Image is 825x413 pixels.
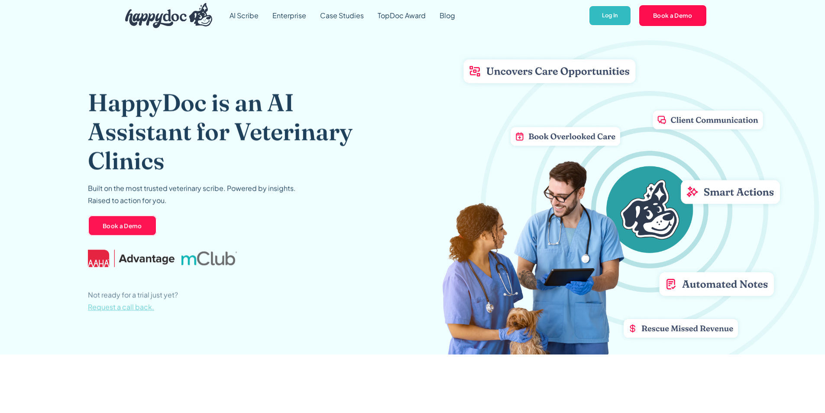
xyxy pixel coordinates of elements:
p: Not ready for a trial just yet? [88,289,178,313]
a: Book a Demo [638,4,707,27]
img: AAHA Advantage logo [88,250,175,267]
span: Request a call back. [88,302,154,311]
img: HappyDoc Logo: A happy dog with his ear up, listening. [125,3,213,28]
a: home [118,1,213,30]
img: mclub logo [181,251,236,265]
p: Built on the most trusted veterinary scribe. Powered by insights. Raised to action for you. [88,182,296,206]
h1: HappyDoc is an AI Assistant for Veterinary Clinics [88,88,380,176]
a: Log In [589,5,631,26]
a: Book a Demo [88,215,157,236]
